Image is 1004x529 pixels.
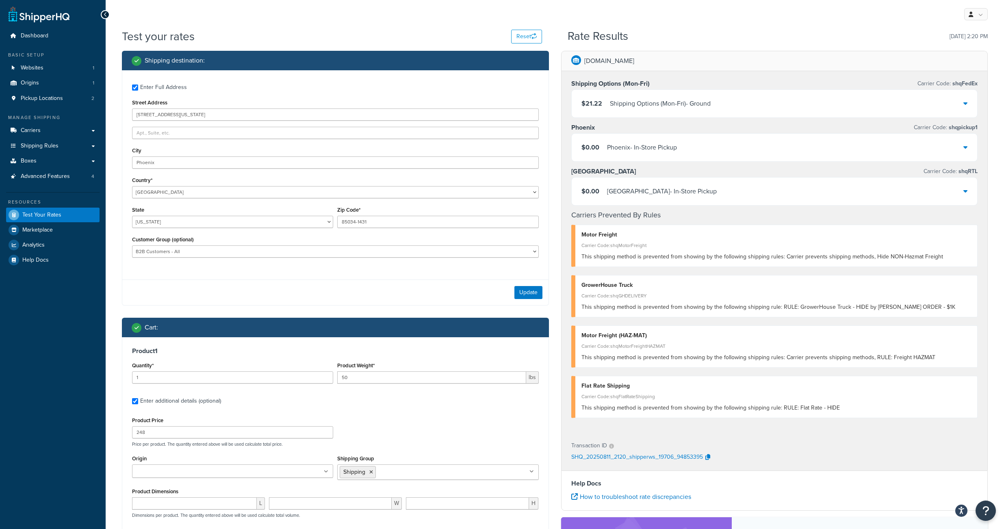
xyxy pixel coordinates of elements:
[337,207,360,213] label: Zip Code*
[571,80,650,88] h3: Shipping Options (Mon-Fri)
[21,95,63,102] span: Pickup Locations
[122,28,195,44] h1: Test your rates
[132,207,144,213] label: State
[6,139,100,154] a: Shipping Rules
[947,123,978,132] span: shqpickup1
[571,479,978,488] h4: Help Docs
[132,100,167,106] label: Street Address
[140,395,221,407] div: Enter additional details (optional)
[581,240,971,251] div: Carrier Code: shqMotorFreight
[132,85,138,91] input: Enter Full Address
[21,143,59,150] span: Shipping Rules
[581,391,971,402] div: Carrier Code: shqFlatRateShipping
[607,186,717,197] div: [GEOGRAPHIC_DATA] - In-Store Pickup
[93,80,94,87] span: 1
[337,362,375,369] label: Product Weight*
[22,257,49,264] span: Help Docs
[145,57,205,64] h2: Shipping destination :
[6,76,100,91] a: Origins1
[581,340,971,352] div: Carrier Code: shqMotorFreightHAZMAT
[22,242,45,249] span: Analytics
[6,76,100,91] li: Origins
[581,290,971,301] div: Carrier Code: shqGHDELIVERY
[21,33,48,39] span: Dashboard
[571,440,607,451] p: Transaction ID
[514,286,542,299] button: Update
[132,347,539,355] h3: Product 1
[529,497,538,509] span: H
[93,65,94,72] span: 1
[21,158,37,165] span: Boxes
[6,91,100,106] a: Pickup Locations2
[581,143,599,152] span: $0.00
[571,210,978,221] h4: Carriers Prevented By Rules
[130,441,541,447] p: Price per product. The quantity entered above will be used calculate total price.
[950,31,988,42] p: [DATE] 2:20 PM
[6,61,100,76] a: Websites1
[132,488,178,494] label: Product Dimensions
[6,208,100,222] a: Test Your Rates
[951,79,978,88] span: shqFedEx
[21,65,43,72] span: Websites
[132,127,539,139] input: Apt., Suite, etc.
[22,212,61,219] span: Test Your Rates
[6,154,100,169] a: Boxes
[581,280,971,291] div: GrowerHouse Truck
[924,166,978,177] p: Carrier Code:
[21,80,39,87] span: Origins
[392,497,402,509] span: W
[130,512,300,518] p: Dimensions per product. The quantity entered above will be used calculate total volume.
[6,169,100,184] a: Advanced Features4
[581,330,971,341] div: Motor Freight (HAZ-MAT)
[145,324,158,331] h2: Cart :
[21,127,41,134] span: Carriers
[610,98,711,109] div: Shipping Options (Mon-Fri) - Ground
[6,61,100,76] li: Websites
[581,186,599,196] span: $0.00
[581,252,943,261] span: This shipping method is prevented from showing by the following shipping rules: Carrier prevents ...
[132,177,152,183] label: Country*
[337,455,374,462] label: Shipping Group
[581,99,602,108] span: $21.22
[337,371,526,384] input: 0.00
[132,236,194,243] label: Customer Group (optional)
[6,169,100,184] li: Advanced Features
[6,253,100,267] a: Help Docs
[917,78,978,89] p: Carrier Code:
[914,122,978,133] p: Carrier Code:
[257,497,265,509] span: L
[132,417,163,423] label: Product Price
[571,124,595,132] h3: Phoenix
[581,303,955,311] span: This shipping method is prevented from showing by the following shipping rule: RULE: GrowerHouse ...
[581,380,971,392] div: Flat Rate Shipping
[6,28,100,43] a: Dashboard
[581,353,935,362] span: This shipping method is prevented from showing by the following shipping rules: Carrier prevents ...
[132,398,138,404] input: Enter additional details (optional)
[22,227,53,234] span: Marketplace
[140,82,187,93] div: Enter Full Address
[6,223,100,237] a: Marketplace
[21,173,70,180] span: Advanced Features
[6,91,100,106] li: Pickup Locations
[132,147,141,154] label: City
[571,451,703,464] p: SHQ_20250811_2120_shipperws_19706_94853395
[91,173,94,180] span: 4
[581,229,971,241] div: Motor Freight
[6,123,100,138] a: Carriers
[6,238,100,252] a: Analytics
[6,199,100,206] div: Resources
[957,167,978,176] span: shqRTL
[132,371,333,384] input: 0.0
[6,114,100,121] div: Manage Shipping
[132,455,147,462] label: Origin
[581,403,840,412] span: This shipping method is prevented from showing by the following shipping rule: RULE: Flat Rate - ...
[568,30,628,43] h2: Rate Results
